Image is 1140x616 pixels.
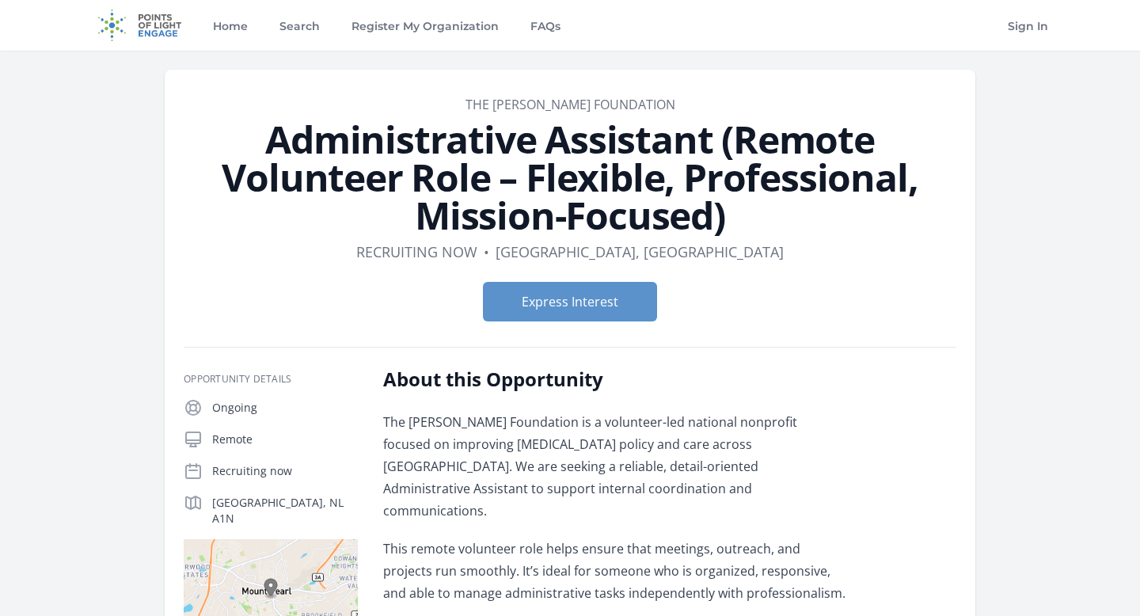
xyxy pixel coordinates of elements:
h2: About this Opportunity [383,367,846,392]
h3: Opportunity Details [184,373,358,386]
p: This remote volunteer role helps ensure that meetings, outreach, and projects run smoothly. It’s ... [383,538,846,604]
div: • [484,241,489,263]
dd: [GEOGRAPHIC_DATA], [GEOGRAPHIC_DATA] [496,241,784,263]
p: [GEOGRAPHIC_DATA], NL A1N [212,495,358,527]
h1: Administrative Assistant (Remote Volunteer Role – Flexible, Professional, Mission-Focused) [184,120,956,234]
button: Express Interest [483,282,657,321]
p: Ongoing [212,400,358,416]
p: Remote [212,432,358,447]
p: Recruiting now [212,463,358,479]
p: The [PERSON_NAME] Foundation is a volunteer-led national nonprofit focused on improving [MEDICAL_... [383,411,846,522]
a: The [PERSON_NAME] Foundation [465,96,675,113]
dd: Recruiting now [356,241,477,263]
